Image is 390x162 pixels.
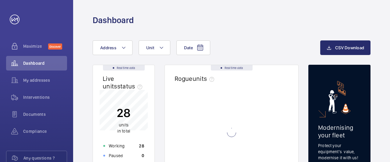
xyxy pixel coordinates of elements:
[103,65,145,71] div: Real time data
[48,43,62,50] span: Discover
[109,153,123,159] p: Paused
[100,45,116,50] span: Address
[320,40,370,55] button: CSV Download
[23,111,67,117] span: Documents
[139,143,144,149] p: 28
[117,82,145,90] span: status
[335,45,364,50] span: CSV Download
[318,143,361,161] p: Protect your equipment's value, modernise it with us!
[176,40,210,55] button: Date
[23,43,48,49] span: Maximize
[93,40,133,55] button: Address
[117,122,131,134] p: in total
[175,75,217,82] h2: Rogue
[211,65,253,71] div: Real time data
[23,94,67,100] span: Interventions
[142,153,144,159] p: 0
[184,45,193,50] span: Date
[193,75,217,82] span: units
[23,128,67,134] span: Compliance
[23,60,67,66] span: Dashboard
[103,75,145,90] h2: Live units
[318,124,361,139] h2: Modernising your fleet
[23,155,67,161] span: Any questions ?
[328,81,351,114] img: marketing-card.svg
[93,15,134,26] h1: Dashboard
[117,105,131,120] p: 28
[119,122,129,127] span: units
[139,40,170,55] button: Unit
[23,77,67,83] span: My addresses
[146,45,154,50] span: Unit
[109,143,125,149] p: Working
